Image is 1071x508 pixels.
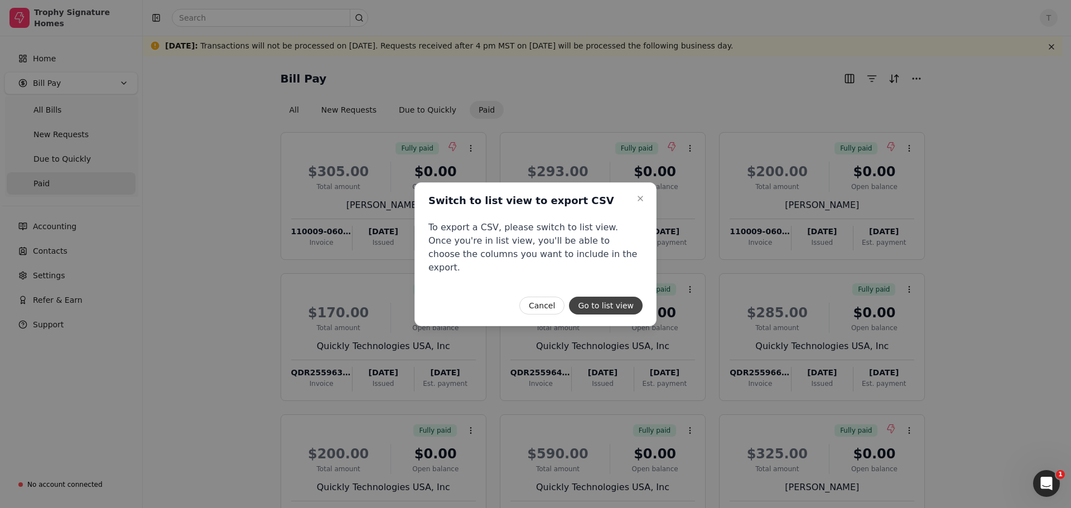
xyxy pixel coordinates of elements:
h2: Switch to list view to export CSV [428,194,614,207]
iframe: Intercom live chat [1033,470,1060,497]
button: Cancel [519,297,565,315]
p: To export a CSV, please switch to list view. Once you're in list view, you'll be able to choose t... [428,221,643,274]
button: Go to list view [569,297,643,315]
span: 1 [1056,470,1065,479]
